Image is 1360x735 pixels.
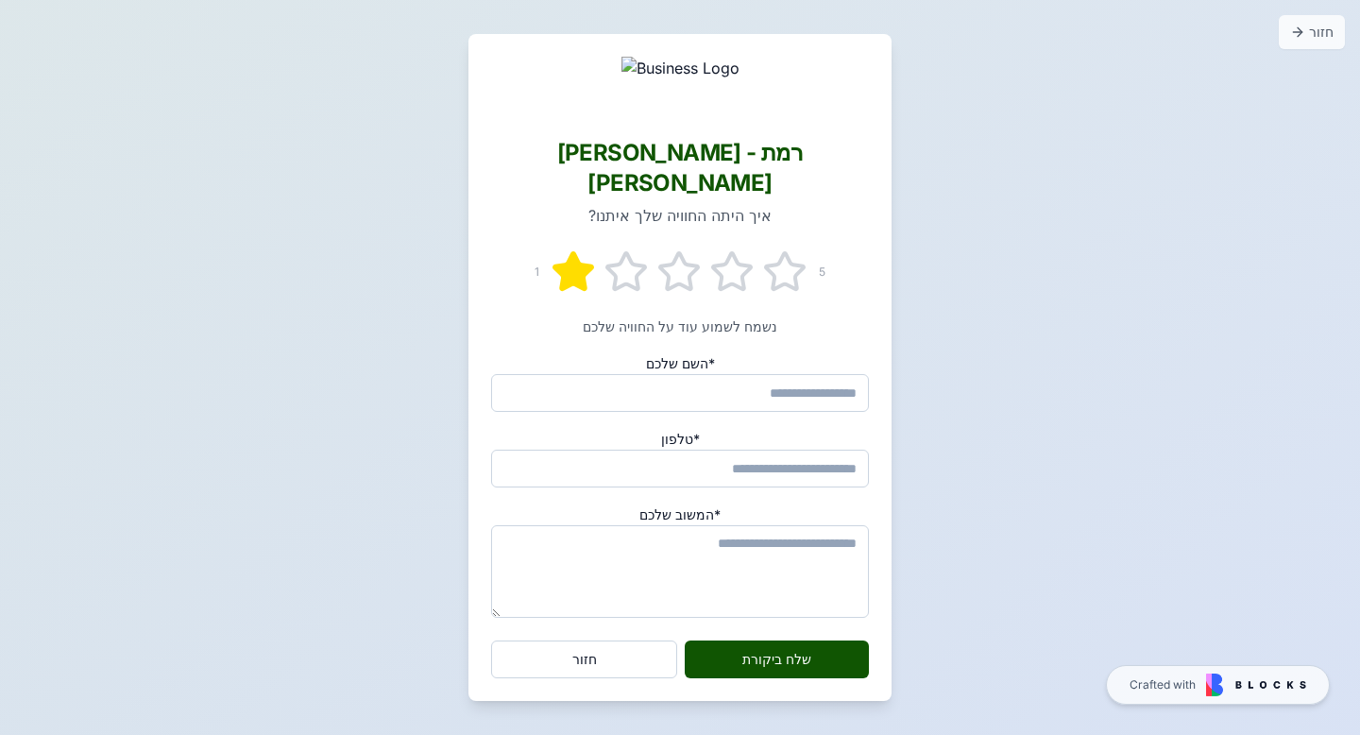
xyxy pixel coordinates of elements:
p: איך היתה החוויה שלך איתנו? [491,204,869,227]
a: Crafted with [1106,665,1330,705]
div: [PERSON_NAME] - רמת [PERSON_NAME] [491,138,869,198]
label: טלפון * [661,431,700,447]
span: 1 [535,265,539,280]
button: שלח ביקורת [685,641,869,678]
span: Crafted with [1130,677,1196,692]
span: 5 [819,265,825,280]
img: Blocks [1206,674,1306,696]
button: חזור [1279,15,1345,49]
img: Business Logo [621,57,739,117]
label: השם שלכם * [646,355,715,371]
button: חזור [491,641,677,678]
p: נשמח לשמוע עוד על החוויה שלכם [491,317,869,336]
label: המשוב שלכם * [639,506,721,522]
